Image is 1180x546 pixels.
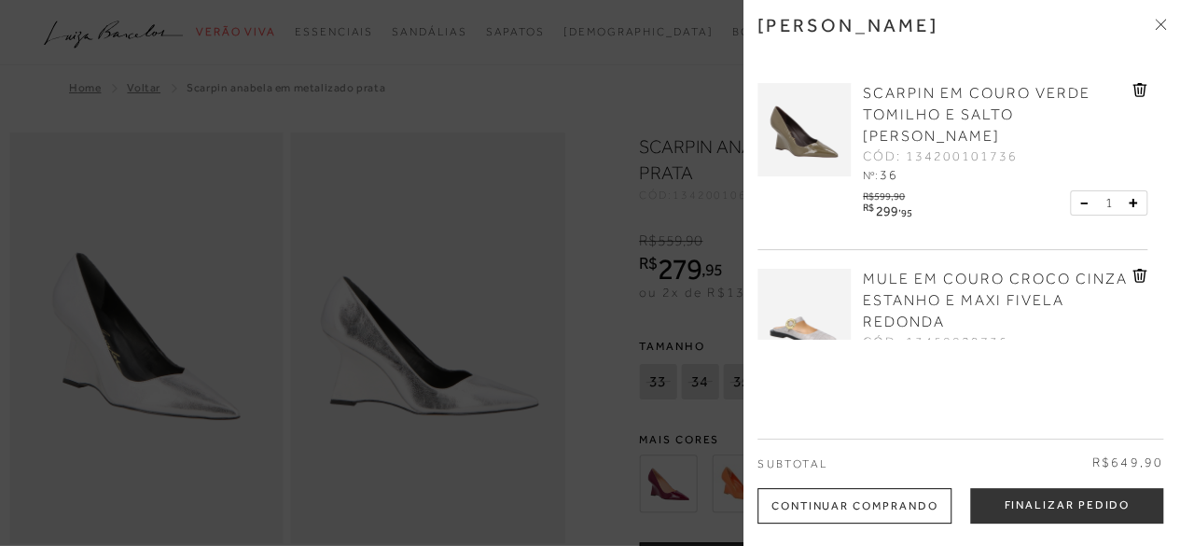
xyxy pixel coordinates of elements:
[863,186,914,202] div: R$599,90
[1091,454,1163,472] span: R$649,90
[970,488,1163,524] button: Finalizar Pedido
[757,488,951,524] div: Continuar Comprando
[876,203,898,218] span: 299
[757,83,851,176] img: SCARPIN EM COURO VERDE TOMILHO E SALTO ANABELA
[863,169,878,182] span: Nº:
[863,269,1128,333] a: MULE EM COURO CROCO CINZA ESTANHO E MAXI FIVELA REDONDA
[863,85,1090,145] span: SCARPIN EM COURO VERDE TOMILHO E SALTO [PERSON_NAME]
[901,207,911,218] span: 95
[863,147,1018,166] span: CÓD: 134200101736
[863,333,1008,352] span: CÓD: 13450029736
[863,83,1128,147] a: SCARPIN EM COURO VERDE TOMILHO E SALTO [PERSON_NAME]
[1104,193,1112,213] span: 1
[898,203,911,213] i: ,
[757,14,938,36] h3: [PERSON_NAME]
[757,269,851,362] img: MULE EM COURO CROCO CINZA ESTANHO E MAXI FIVELA REDONDA
[880,167,898,182] span: 36
[757,457,827,470] span: Subtotal
[863,271,1128,330] span: MULE EM COURO CROCO CINZA ESTANHO E MAXI FIVELA REDONDA
[863,203,873,213] i: R$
